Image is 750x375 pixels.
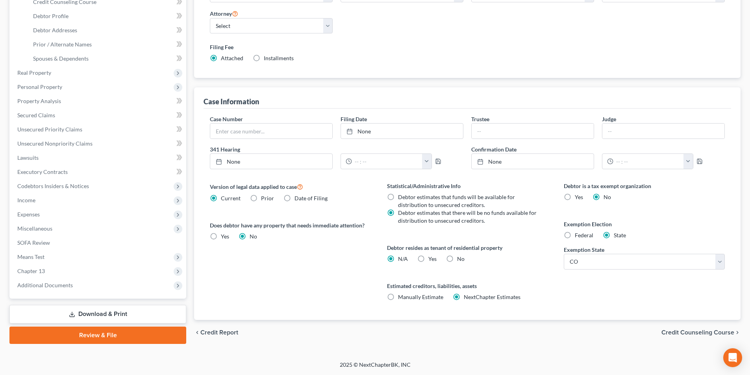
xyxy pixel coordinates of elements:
[194,329,200,336] i: chevron_left
[250,233,257,240] span: No
[564,246,604,254] label: Exemption State
[11,137,186,151] a: Unsecured Nonpriority Claims
[210,9,238,18] label: Attorney
[17,183,89,189] span: Codebtors Insiders & Notices
[614,232,626,238] span: State
[11,165,186,179] a: Executory Contracts
[341,115,367,123] label: Filing Date
[472,154,594,169] a: None
[17,211,40,218] span: Expenses
[27,9,186,23] a: Debtor Profile
[472,124,594,139] input: --
[17,83,62,90] span: Personal Property
[575,232,593,238] span: Federal
[200,329,238,336] span: Credit Report
[387,182,548,190] label: Statistical/Administrative Info
[734,329,741,336] i: chevron_right
[210,154,332,169] a: None
[210,43,725,51] label: Filing Fee
[613,154,684,169] input: -- : --
[17,268,45,274] span: Chapter 13
[194,329,238,336] button: chevron_left Credit Report
[17,282,73,288] span: Additional Documents
[9,327,186,344] a: Review & File
[457,255,465,262] span: No
[33,41,92,48] span: Prior / Alternate Names
[204,97,259,106] div: Case Information
[575,194,583,200] span: Yes
[17,197,35,203] span: Income
[221,233,229,240] span: Yes
[206,145,467,153] label: 341 Hearing
[17,225,52,232] span: Miscellaneous
[294,195,328,201] span: Date of Filing
[602,115,616,123] label: Judge
[210,124,332,139] input: Enter case number...
[11,236,186,250] a: SOFA Review
[564,182,725,190] label: Debtor is a tax exempt organization
[398,255,408,262] span: N/A
[11,94,186,108] a: Property Analysis
[352,154,422,169] input: -- : --
[17,69,51,76] span: Real Property
[398,194,515,208] span: Debtor estimates that funds will be available for distribution to unsecured creditors.
[17,140,93,147] span: Unsecured Nonpriority Claims
[210,221,371,229] label: Does debtor have any property that needs immediate attention?
[11,108,186,122] a: Secured Claims
[33,55,89,62] span: Spouses & Dependents
[17,253,44,260] span: Means Test
[210,115,243,123] label: Case Number
[602,124,724,139] input: --
[17,154,39,161] span: Lawsuits
[221,195,241,201] span: Current
[27,37,186,52] a: Prior / Alternate Names
[661,329,734,336] span: Credit Counseling Course
[17,168,68,175] span: Executory Contracts
[33,13,69,19] span: Debtor Profile
[11,122,186,137] a: Unsecured Priority Claims
[564,220,725,228] label: Exemption Election
[17,112,55,118] span: Secured Claims
[27,52,186,66] a: Spouses & Dependents
[341,124,463,139] a: None
[210,182,371,191] label: Version of legal data applied to case
[471,115,489,123] label: Trustee
[398,209,537,224] span: Debtor estimates that there will be no funds available for distribution to unsecured creditors.
[261,195,274,201] span: Prior
[27,23,186,37] a: Debtor Addresses
[17,126,82,133] span: Unsecured Priority Claims
[387,282,548,290] label: Estimated creditors, liabilities, assets
[464,294,520,300] span: NextChapter Estimates
[17,239,50,246] span: SOFA Review
[11,151,186,165] a: Lawsuits
[387,244,548,252] label: Debtor resides as tenant of residential property
[467,145,729,153] label: Confirmation Date
[604,194,611,200] span: No
[661,329,741,336] button: Credit Counseling Course chevron_right
[151,361,600,375] div: 2025 © NextChapterBK, INC
[9,305,186,323] a: Download & Print
[398,294,443,300] span: Manually Estimate
[221,55,243,61] span: Attached
[33,27,77,33] span: Debtor Addresses
[723,348,742,367] div: Open Intercom Messenger
[264,55,294,61] span: Installments
[17,98,61,104] span: Property Analysis
[428,255,437,262] span: Yes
